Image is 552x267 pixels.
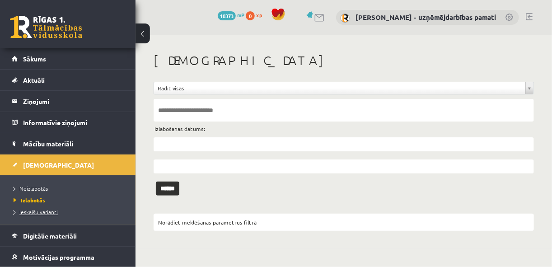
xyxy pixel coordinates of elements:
[154,123,205,135] label: Izlabošanas datums:
[237,11,244,19] span: mP
[154,82,533,94] a: Rādīt visas
[12,91,124,112] a: Ziņojumi
[256,11,262,19] span: xp
[23,161,94,169] span: [DEMOGRAPHIC_DATA]
[218,11,236,20] span: 10373
[23,253,94,261] span: Motivācijas programma
[23,76,45,84] span: Aktuāli
[23,55,46,63] span: Sākums
[14,185,48,192] span: Neizlabotās
[341,14,350,23] img: Solvita Kozlovska - uzņēmējdarbības pamati
[14,184,126,192] a: Neizlabotās
[12,48,124,69] a: Sākums
[12,133,124,154] a: Mācību materiāli
[14,196,126,204] a: Izlabotās
[12,225,124,246] a: Digitālie materiāli
[158,82,522,94] span: Rādīt visas
[14,208,58,215] span: Ieskaišu varianti
[23,140,73,148] span: Mācību materiāli
[218,11,244,19] a: 10373 mP
[23,112,124,133] legend: Informatīvie ziņojumi
[356,13,496,22] a: [PERSON_NAME] - uzņēmējdarbības pamati
[23,91,124,112] legend: Ziņojumi
[246,11,267,19] a: 0 xp
[246,11,255,20] span: 0
[14,208,126,216] a: Ieskaišu varianti
[154,53,534,68] h1: [DEMOGRAPHIC_DATA]
[158,218,529,226] div: Norādiet meklēšanas parametrus filtrā
[14,197,45,204] span: Izlabotās
[23,232,77,240] span: Digitālie materiāli
[12,112,124,133] a: Informatīvie ziņojumi
[12,70,124,90] a: Aktuāli
[10,16,82,38] a: Rīgas 1. Tālmācības vidusskola
[12,155,124,175] a: [DEMOGRAPHIC_DATA]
